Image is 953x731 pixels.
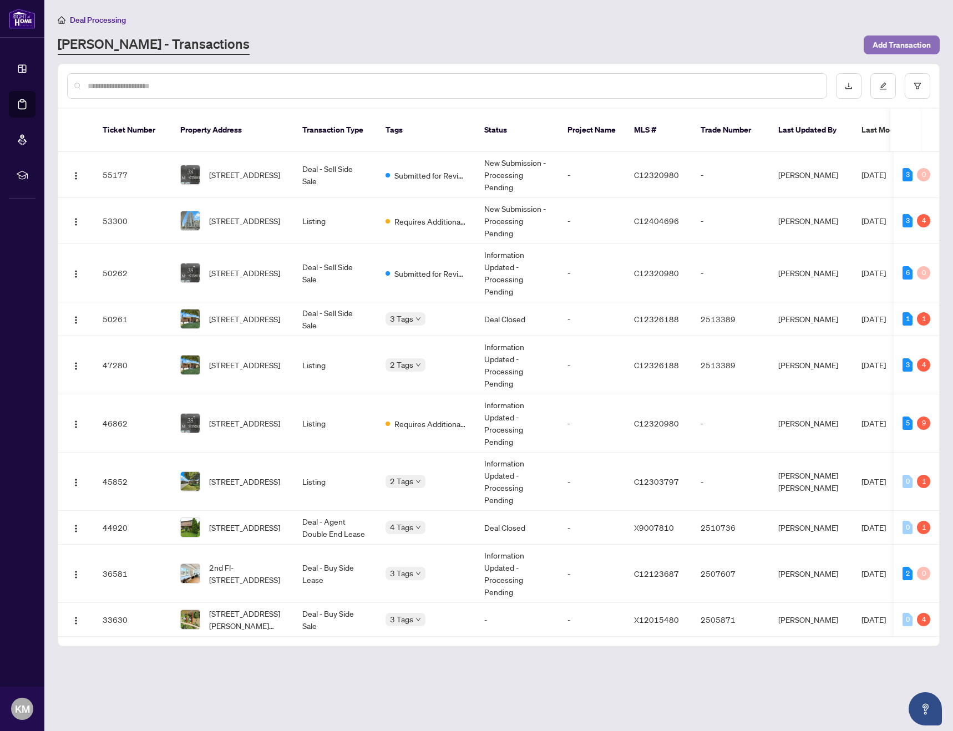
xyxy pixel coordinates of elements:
[94,198,171,244] td: 53300
[181,414,200,433] img: thumbnail-img
[181,165,200,184] img: thumbnail-img
[692,453,769,511] td: -
[293,453,377,511] td: Listing
[377,109,475,152] th: Tags
[209,359,280,371] span: [STREET_ADDRESS]
[909,692,942,725] button: Open asap
[209,475,280,488] span: [STREET_ADDRESS]
[917,266,930,280] div: 0
[475,302,559,336] td: Deal Closed
[634,170,679,180] span: C12320980
[903,613,913,626] div: 0
[209,417,280,429] span: [STREET_ADDRESS]
[634,476,679,486] span: C12303797
[72,616,80,625] img: Logo
[72,362,80,370] img: Logo
[94,336,171,394] td: 47280
[293,302,377,336] td: Deal - Sell Side Sale
[903,417,913,430] div: 5
[475,198,559,244] td: New Submission - Processing Pending
[475,336,559,394] td: Information Updated - Processing Pending
[917,214,930,227] div: 4
[475,109,559,152] th: Status
[861,314,886,324] span: [DATE]
[293,511,377,545] td: Deal - Agent Double End Lease
[861,124,929,136] span: Last Modified Date
[72,570,80,579] img: Logo
[559,244,625,302] td: -
[559,336,625,394] td: -
[293,336,377,394] td: Listing
[917,475,930,488] div: 1
[475,453,559,511] td: Information Updated - Processing Pending
[903,214,913,227] div: 3
[917,358,930,372] div: 4
[181,263,200,282] img: thumbnail-img
[917,417,930,430] div: 9
[72,171,80,180] img: Logo
[94,394,171,453] td: 46862
[769,109,853,152] th: Last Updated By
[415,316,421,322] span: down
[209,215,280,227] span: [STREET_ADDRESS]
[769,302,853,336] td: [PERSON_NAME]
[634,522,674,532] span: X9007810
[634,268,679,278] span: C12320980
[293,198,377,244] td: Listing
[769,603,853,637] td: [PERSON_NAME]
[634,216,679,226] span: C12404696
[903,168,913,181] div: 3
[209,267,280,279] span: [STREET_ADDRESS]
[94,152,171,198] td: 55177
[67,611,85,628] button: Logo
[861,522,886,532] span: [DATE]
[692,603,769,637] td: 2505871
[861,268,886,278] span: [DATE]
[692,152,769,198] td: -
[879,82,887,90] span: edit
[72,524,80,533] img: Logo
[94,109,171,152] th: Ticket Number
[475,545,559,603] td: Information Updated - Processing Pending
[67,356,85,374] button: Logo
[769,545,853,603] td: [PERSON_NAME]
[559,603,625,637] td: -
[209,313,280,325] span: [STREET_ADDRESS]
[67,473,85,490] button: Logo
[914,82,921,90] span: filter
[692,244,769,302] td: -
[692,302,769,336] td: 2513389
[181,564,200,583] img: thumbnail-img
[769,336,853,394] td: [PERSON_NAME]
[94,302,171,336] td: 50261
[94,244,171,302] td: 50262
[861,170,886,180] span: [DATE]
[390,475,413,488] span: 2 Tags
[559,545,625,603] td: -
[853,109,952,152] th: Last Modified Date
[293,109,377,152] th: Transaction Type
[94,453,171,511] td: 45852
[67,565,85,582] button: Logo
[634,360,679,370] span: C12326188
[181,518,200,537] img: thumbnail-img
[475,603,559,637] td: -
[917,312,930,326] div: 1
[870,73,896,99] button: edit
[905,73,930,99] button: filter
[769,244,853,302] td: [PERSON_NAME]
[864,35,940,54] button: Add Transaction
[415,571,421,576] span: down
[390,521,413,534] span: 4 Tags
[293,244,377,302] td: Deal - Sell Side Sale
[475,152,559,198] td: New Submission - Processing Pending
[769,394,853,453] td: [PERSON_NAME]
[67,519,85,536] button: Logo
[559,152,625,198] td: -
[72,478,80,487] img: Logo
[72,316,80,324] img: Logo
[67,264,85,282] button: Logo
[415,362,421,368] span: down
[293,394,377,453] td: Listing
[861,568,886,578] span: [DATE]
